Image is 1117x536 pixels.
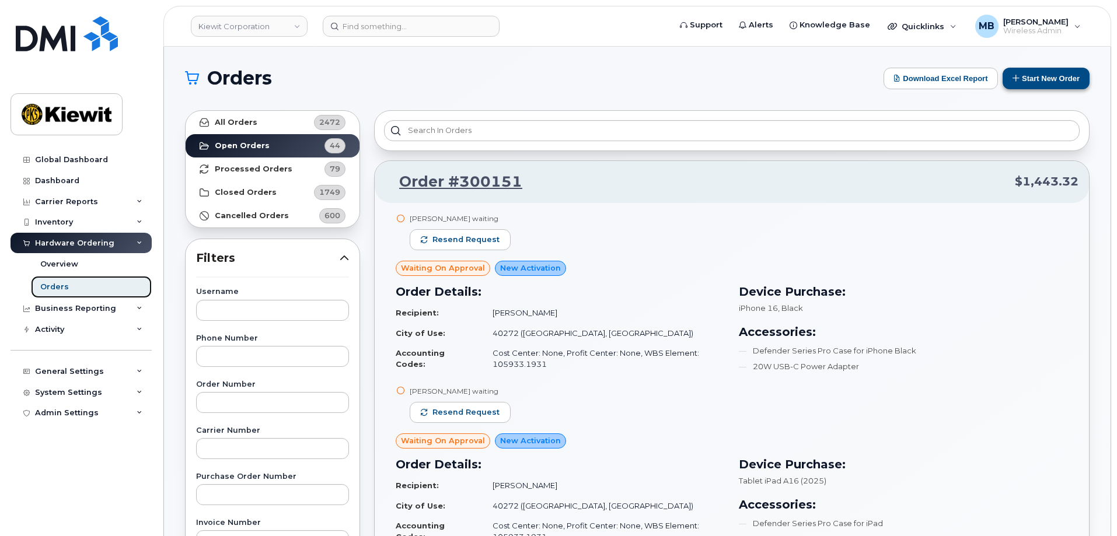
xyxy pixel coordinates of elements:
[410,213,511,223] div: [PERSON_NAME] waiting
[401,262,485,274] span: Waiting On Approval
[482,323,725,344] td: 40272 ([GEOGRAPHIC_DATA], [GEOGRAPHIC_DATA])
[396,456,725,473] h3: Order Details:
[319,187,340,198] span: 1749
[196,427,349,435] label: Carrier Number
[1015,173,1078,190] span: $1,443.32
[186,181,359,204] a: Closed Orders1749
[186,134,359,157] a: Open Orders44
[410,229,511,250] button: Resend request
[1066,485,1108,527] iframe: Messenger Launcher
[432,234,500,245] span: Resend request
[1003,68,1090,89] button: Start New Order
[396,481,439,490] strong: Recipient:
[330,163,340,174] span: 79
[215,164,292,174] strong: Processed Orders
[739,496,1068,513] h3: Accessories:
[739,323,1068,341] h3: Accessories:
[739,283,1068,300] h3: Device Purchase:
[196,473,349,481] label: Purchase Order Number
[384,120,1080,141] input: Search in orders
[215,141,270,150] strong: Open Orders
[396,283,725,300] h3: Order Details:
[410,386,511,396] div: [PERSON_NAME] waiting
[396,348,445,369] strong: Accounting Codes:
[319,117,340,128] span: 2472
[385,171,522,192] a: Order #300151
[739,518,1068,529] li: Defender Series Pro Case for iPad
[739,361,1068,372] li: 20W USB-C Power Adapter
[482,303,725,323] td: [PERSON_NAME]
[330,140,340,151] span: 44
[739,456,1068,473] h3: Device Purchase:
[186,157,359,181] a: Processed Orders79
[884,68,998,89] button: Download Excel Report
[207,69,272,87] span: Orders
[196,519,349,527] label: Invoice Number
[215,118,257,127] strong: All Orders
[739,303,778,313] span: iPhone 16
[401,435,485,446] span: Waiting On Approval
[396,501,445,510] strong: City of Use:
[324,210,340,221] span: 600
[196,381,349,388] label: Order Number
[396,308,439,317] strong: Recipient:
[482,343,725,374] td: Cost Center: None, Profit Center: None, WBS Element: 105933.1931
[186,111,359,134] a: All Orders2472
[482,496,725,516] td: 40272 ([GEOGRAPHIC_DATA], [GEOGRAPHIC_DATA])
[500,262,561,274] span: New Activation
[500,435,561,446] span: New Activation
[482,475,725,496] td: [PERSON_NAME]
[410,402,511,423] button: Resend request
[778,303,803,313] span: , Black
[196,250,340,267] span: Filters
[196,288,349,296] label: Username
[739,345,1068,356] li: Defender Series Pro Case for iPhone Black
[432,407,500,418] span: Resend request
[215,211,289,220] strong: Cancelled Orders
[215,188,277,197] strong: Closed Orders
[396,328,445,338] strong: City of Use:
[186,204,359,227] a: Cancelled Orders600
[196,335,349,342] label: Phone Number
[739,476,826,485] span: Tablet iPad A16 (2025)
